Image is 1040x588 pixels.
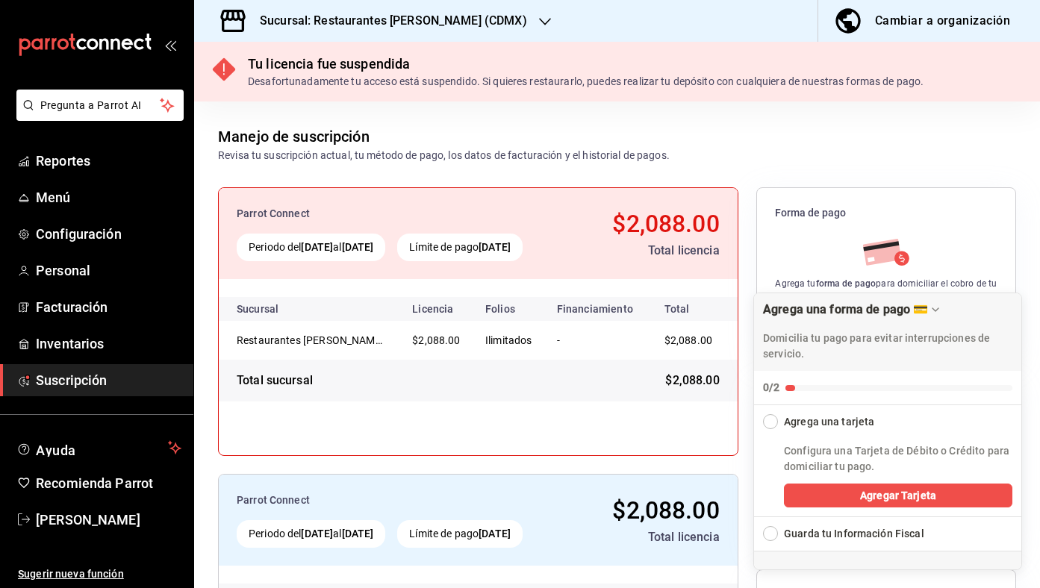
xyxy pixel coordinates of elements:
div: Parrot Connect [237,492,561,508]
p: Domicilia tu pago para evitar interrupciones de servicio. [763,331,1012,362]
div: Parrot Connect [237,206,561,222]
div: Tu licencia fue suspendida [248,54,924,74]
span: Forma de pago [775,206,997,220]
div: Agrega tu para domiciliar el cobro de tu suscripción. [775,277,997,304]
h3: Sucursal: Restaurantes [PERSON_NAME] (CDMX) [248,12,527,30]
div: Límite de pago [397,234,523,261]
div: Cambiar a organización [875,10,1010,31]
td: - [545,321,647,360]
span: $2,088.00 [664,334,712,346]
strong: [DATE] [301,528,333,539]
span: Reportes [36,151,181,171]
a: Pregunta a Parrot AI [10,108,184,124]
div: Agrega una tarjeta [784,414,874,430]
span: Recomienda Parrot [36,473,181,493]
button: open_drawer_menu [164,39,176,51]
th: Financiamiento [545,297,647,321]
span: $2,088.00 [612,496,719,525]
div: Límite de pago [397,520,523,548]
div: Desafortunadamente tu acceso está suspendido. Si quieres restaurarlo, puedes realizar tu depósito... [248,74,924,90]
div: 0/2 [763,380,779,395]
div: Restaurantes Quiroz (CDMX) [237,333,386,348]
button: Pregunta a Parrot AI [16,90,184,121]
button: Collapse Checklist [754,405,1021,430]
strong: [DATE] [342,528,374,539]
strong: [DATE] [342,241,374,253]
button: Collapse Checklist [754,293,1021,404]
strong: [DATE] [301,241,333,253]
div: Manejo de suscripción [218,125,370,148]
span: Configuración [36,224,181,244]
div: Guarda tu Información Fiscal [784,526,924,542]
div: Agrega una forma de pago 💳 [763,302,928,316]
span: Agregar Tarjeta [860,488,936,504]
span: Suscripción [36,370,181,390]
span: Menú [36,187,181,207]
button: Agregar Tarjeta [784,484,1012,507]
th: Licencia [400,297,473,321]
th: Total [647,297,738,321]
div: Total sucursal [237,372,313,390]
th: Folios [473,297,545,321]
span: $2,088.00 [412,334,460,346]
span: Sugerir nueva función [18,566,181,582]
span: [PERSON_NAME] [36,510,181,530]
span: Facturación [36,297,181,317]
strong: [DATE] [479,241,511,253]
span: $2,088.00 [612,210,719,238]
div: Periodo del al [237,520,385,548]
div: Periodo del al [237,234,385,261]
span: Personal [36,260,181,281]
button: Expand Checklist [754,517,1021,551]
div: Revisa tu suscripción actual, tu método de pago, los datos de facturación y el historial de pagos. [218,148,670,163]
div: Agrega una forma de pago 💳 [753,293,1022,570]
div: Drag to move checklist [754,293,1021,371]
strong: [DATE] [479,528,511,539]
span: Pregunta a Parrot AI [40,98,161,113]
strong: forma de pago [816,278,876,289]
div: Restaurantes [PERSON_NAME] (CDMX) [237,333,386,348]
p: Configura una Tarjeta de Débito o Crédito para domiciliar tu pago. [784,443,1012,475]
span: $2,088.00 [665,372,719,390]
div: Sucursal [237,303,319,315]
td: Ilimitados [473,321,545,360]
div: Total licencia [573,242,719,260]
span: Inventarios [36,334,181,354]
span: Ayuda [36,439,162,457]
div: Total licencia [573,528,719,546]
